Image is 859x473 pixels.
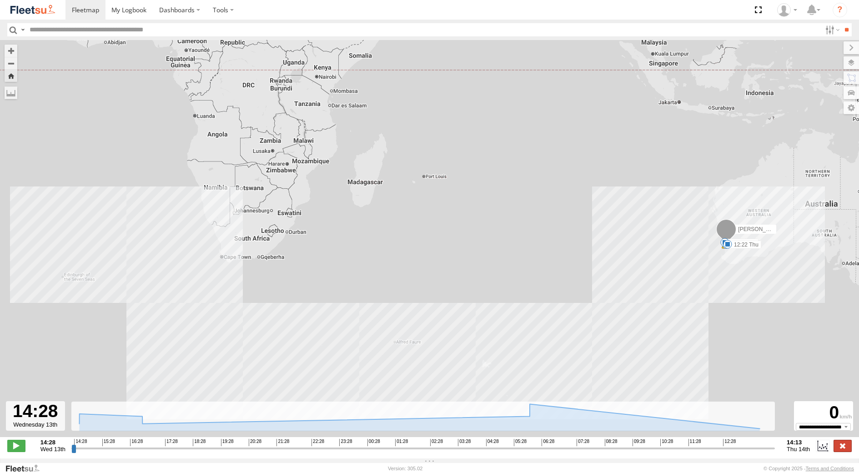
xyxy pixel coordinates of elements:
[834,440,852,452] label: Close
[833,3,847,17] i: ?
[633,439,645,446] span: 09:28
[764,466,854,471] div: © Copyright 2025 -
[542,439,554,446] span: 06:28
[221,439,234,446] span: 19:28
[395,439,408,446] span: 01:28
[165,439,178,446] span: 17:28
[774,3,800,17] div: TheMaker Systems
[688,439,701,446] span: 11:28
[388,466,422,471] div: Version: 305.02
[787,446,810,453] span: Thu 14th Aug 2025
[40,446,65,453] span: Wed 13th Aug 2025
[9,4,56,16] img: fleetsu-logo-horizontal.svg
[5,45,17,57] button: Zoom in
[5,57,17,70] button: Zoom out
[19,23,26,36] label: Search Query
[486,439,499,446] span: 04:28
[458,439,471,446] span: 03:28
[728,241,761,249] label: 12:22 Thu
[249,439,261,446] span: 20:28
[577,439,589,446] span: 07:28
[40,439,65,446] strong: 14:28
[7,440,25,452] label: Play/Stop
[787,439,810,446] strong: 14:13
[5,86,17,99] label: Measure
[102,439,115,446] span: 15:28
[276,439,289,446] span: 21:28
[605,439,618,446] span: 08:28
[806,466,854,471] a: Terms and Conditions
[514,439,527,446] span: 05:28
[822,23,841,36] label: Search Filter Options
[844,101,859,114] label: Map Settings
[725,239,759,247] label: 09:42 Thu
[5,70,17,82] button: Zoom Home
[130,439,143,446] span: 16:28
[339,439,352,446] span: 23:28
[430,439,443,446] span: 02:28
[367,439,380,446] span: 00:28
[795,403,852,423] div: 0
[660,439,673,446] span: 10:28
[311,439,324,446] span: 22:28
[726,240,762,248] label: 15:12 Wed
[723,439,736,446] span: 12:28
[5,464,47,473] a: Visit our Website
[193,439,206,446] span: 18:28
[74,439,87,446] span: 14:28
